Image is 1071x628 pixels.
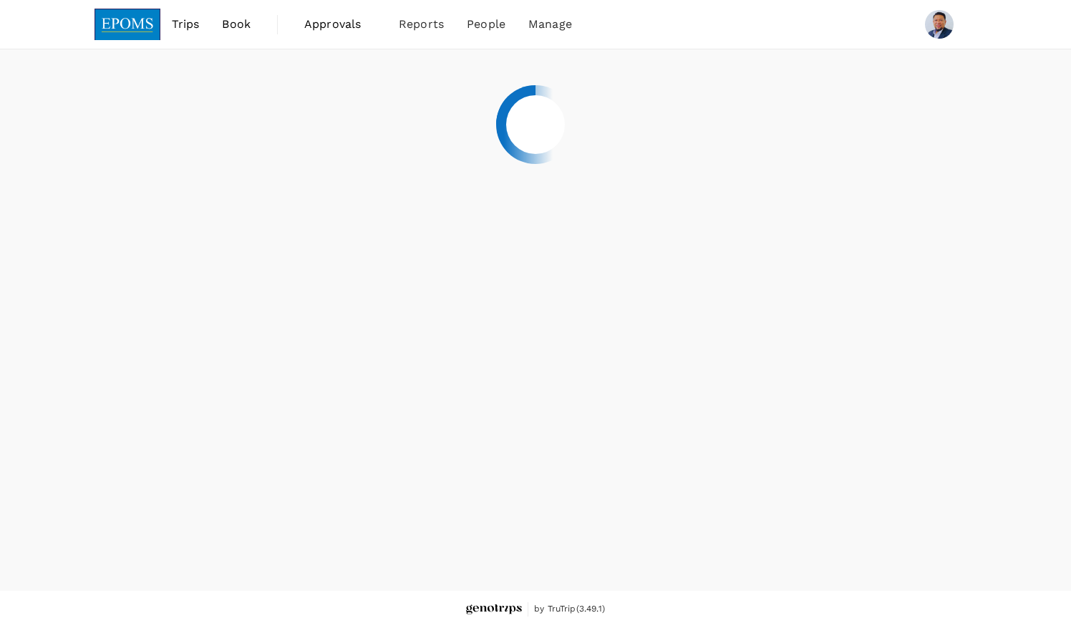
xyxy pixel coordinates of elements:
[467,16,505,33] span: People
[172,16,200,33] span: Trips
[925,10,954,39] img: AHMAD SALMAN OTHMAN
[534,602,605,617] span: by TruTrip ( 3.49.1 )
[528,16,572,33] span: Manage
[222,16,251,33] span: Book
[466,604,522,615] img: Genotrips - EPOMS
[94,9,160,40] img: EPOMS SDN BHD
[304,16,376,33] span: Approvals
[399,16,444,33] span: Reports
